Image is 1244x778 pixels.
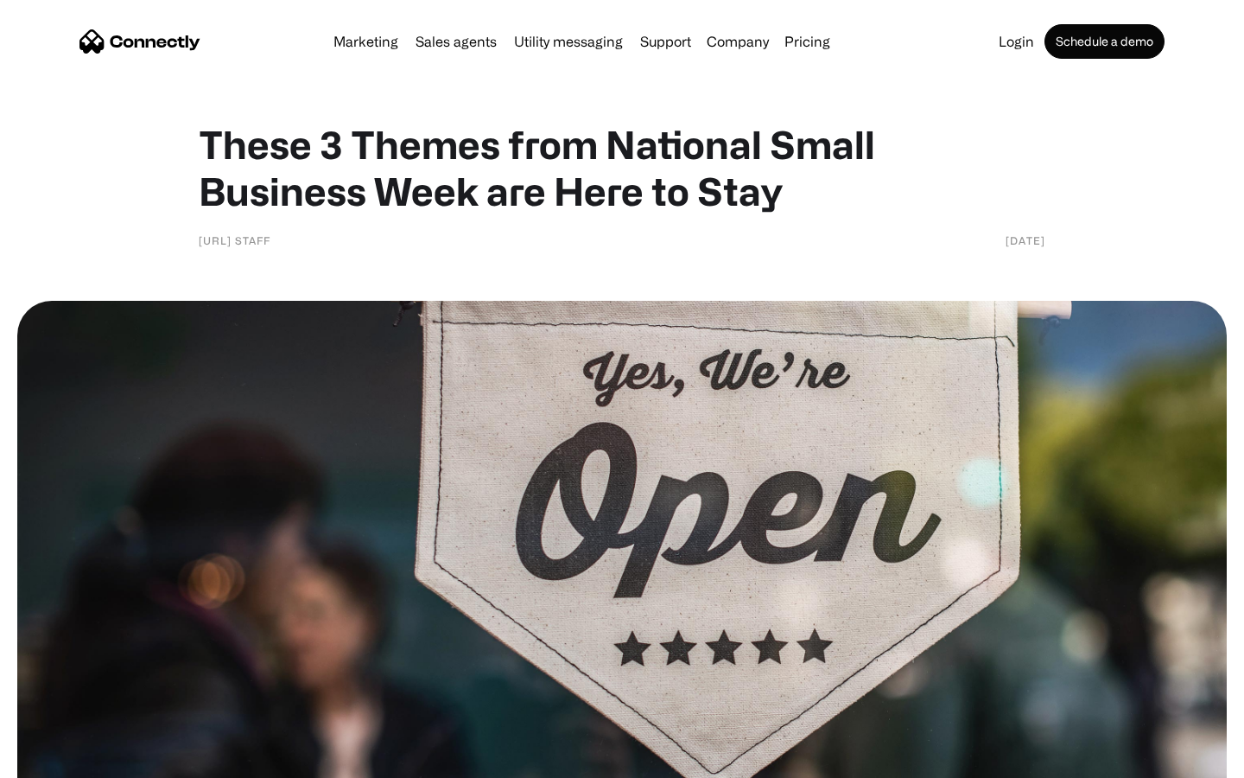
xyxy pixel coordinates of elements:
[507,35,630,48] a: Utility messaging
[992,35,1041,48] a: Login
[35,748,104,772] ul: Language list
[1044,24,1165,59] a: Schedule a demo
[409,35,504,48] a: Sales agents
[17,748,104,772] aside: Language selected: English
[199,121,1045,214] h1: These 3 Themes from National Small Business Week are Here to Stay
[707,29,769,54] div: Company
[633,35,698,48] a: Support
[1006,232,1045,249] div: [DATE]
[199,232,270,249] div: [URL] Staff
[327,35,405,48] a: Marketing
[777,35,837,48] a: Pricing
